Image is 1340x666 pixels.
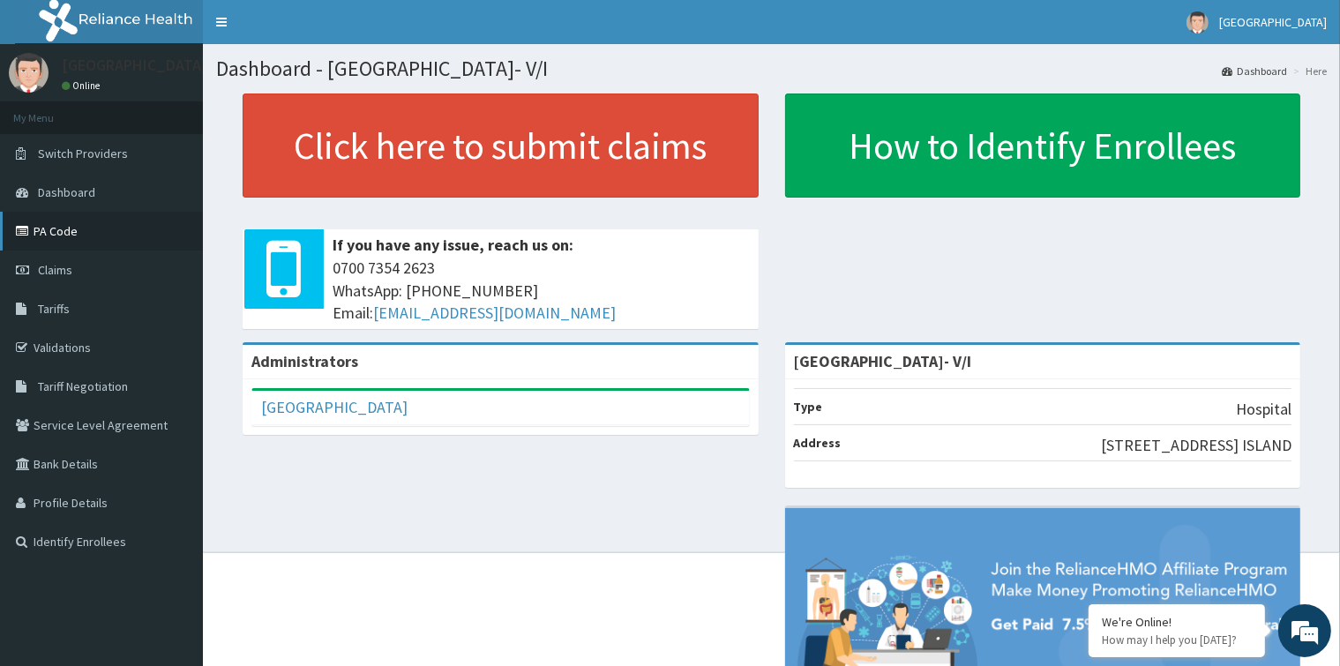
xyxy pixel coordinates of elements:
a: [GEOGRAPHIC_DATA] [261,397,408,417]
a: Dashboard [1222,64,1287,79]
span: Switch Providers [38,146,128,161]
li: Here [1289,64,1327,79]
span: [GEOGRAPHIC_DATA] [1219,14,1327,30]
a: Click here to submit claims [243,94,759,198]
b: If you have any issue, reach us on: [333,235,573,255]
div: We're Online! [1102,614,1252,630]
span: Claims [38,262,72,278]
p: How may I help you today? [1102,632,1252,647]
span: Tariff Negotiation [38,378,128,394]
p: Hospital [1236,398,1291,421]
img: User Image [1187,11,1209,34]
h1: Dashboard - [GEOGRAPHIC_DATA]- V/I [216,57,1327,80]
span: Tariffs [38,301,70,317]
a: How to Identify Enrollees [785,94,1301,198]
span: 0700 7354 2623 WhatsApp: [PHONE_NUMBER] Email: [333,257,750,325]
img: User Image [9,53,49,93]
a: [EMAIL_ADDRESS][DOMAIN_NAME] [373,303,616,323]
span: Dashboard [38,184,95,200]
b: Administrators [251,351,358,371]
strong: [GEOGRAPHIC_DATA]- V/I [794,351,972,371]
p: [STREET_ADDRESS] ISLAND [1101,434,1291,457]
b: Type [794,399,823,415]
b: Address [794,435,842,451]
a: Online [62,79,104,92]
p: [GEOGRAPHIC_DATA] [62,57,207,73]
